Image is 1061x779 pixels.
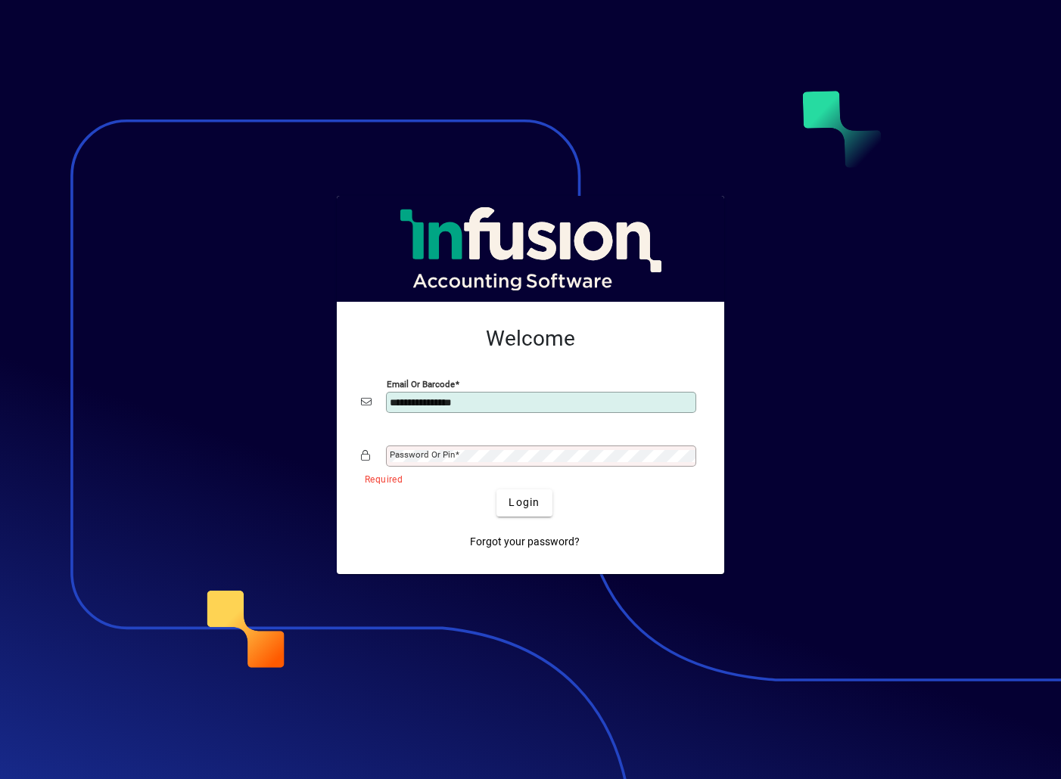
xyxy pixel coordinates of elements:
[470,534,580,550] span: Forgot your password?
[361,326,700,352] h2: Welcome
[509,495,540,511] span: Login
[390,449,455,460] mat-label: Password or Pin
[387,378,455,389] mat-label: Email or Barcode
[365,470,688,486] mat-error: Required
[464,529,586,556] a: Forgot your password?
[496,489,552,517] button: Login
